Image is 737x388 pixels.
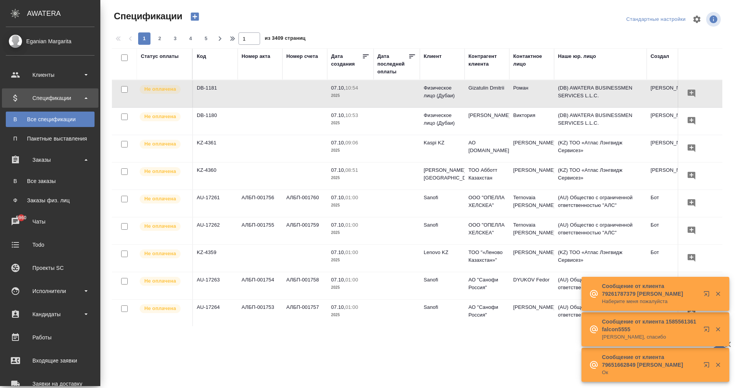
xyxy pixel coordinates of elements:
[6,239,95,251] div: Todo
[345,140,358,146] p: 09:06
[331,222,345,228] p: 07.10,
[242,53,270,60] div: Номер акта
[331,229,370,237] p: 2025
[197,53,206,60] div: Код
[331,202,370,209] p: 2025
[468,303,505,319] p: АО "Санофи Россия"
[193,108,238,135] td: DB-1180
[6,112,95,127] a: ВВсе спецификации
[554,245,647,272] td: (KZ) ТОО «Атлас Лэнгвидж Сервисез»
[424,112,461,127] p: Физическое лицо (Дубаи)
[331,167,345,173] p: 07.10,
[602,318,698,333] p: Сообщение от клиента 1585561361 falcon5555
[424,276,461,284] p: Sanofi
[647,245,691,272] td: Бот
[602,282,698,298] p: Сообщение от клиента 79261787379 [PERSON_NAME]
[345,167,358,173] p: 08:51
[6,37,95,46] div: Eganian Margarita
[509,245,554,272] td: [PERSON_NAME]
[424,221,461,229] p: Sanofi
[424,53,441,60] div: Клиент
[331,119,370,127] p: 2025
[6,193,95,208] a: ФЗаказы физ. лиц
[282,217,327,244] td: АЛБП-001759
[200,32,212,45] button: 5
[377,53,408,76] div: Дата последней оплаты
[331,256,370,264] p: 2025
[468,53,505,68] div: Контрагент клиента
[331,304,345,310] p: 07.10,
[554,300,647,327] td: (AU) Общество с ограниченной ответственностью "АЛС"
[424,139,461,147] p: Kaspi KZ
[144,85,176,93] p: Не оплачена
[468,139,505,154] p: АО [DOMAIN_NAME]
[10,135,91,142] div: Пакетные выставления
[11,214,31,222] span: 5960
[647,272,691,299] td: Бот
[345,195,358,200] p: 01:00
[554,108,647,135] td: (DB) AWATERA BUSINESSMEN SERVICES L.L.C.
[331,277,345,283] p: 07.10,
[10,197,91,204] div: Заказы физ. лиц
[558,53,596,60] div: Наше юр. лицо
[468,112,505,119] p: [PERSON_NAME]
[238,190,282,217] td: АЛБП-001756
[286,53,318,60] div: Номер счета
[184,32,197,45] button: 4
[706,12,722,27] span: Посмотреть информацию
[112,10,183,22] span: Спецификации
[602,298,698,305] p: Наберите меня пожалуйста
[331,195,345,200] p: 07.10,
[424,166,461,182] p: [PERSON_NAME] [GEOGRAPHIC_DATA]
[144,277,176,285] p: Не оплачена
[647,108,691,135] td: [PERSON_NAME]
[688,10,706,29] span: Настроить таблицу
[651,53,669,60] div: Создал
[184,35,197,42] span: 4
[2,258,98,278] a: Проекты SC
[647,190,691,217] td: Бот
[468,249,505,264] p: ТОО "«Леново Казахстан»"
[193,217,238,244] td: AU-17262
[468,84,505,92] p: Gizatulin Dmitrii
[509,190,554,217] td: Ternovaia [PERSON_NAME]
[331,140,345,146] p: 07.10,
[699,322,717,340] button: Открыть в новой вкладке
[424,303,461,311] p: Sanofi
[331,53,362,68] div: Дата создания
[509,217,554,244] td: Ternovaia [PERSON_NAME]
[509,80,554,107] td: Роман
[509,272,554,299] td: DYUKOV Fedor
[710,361,726,368] button: Закрыть
[144,222,176,230] p: Не оплачена
[144,195,176,203] p: Не оплачена
[554,190,647,217] td: (AU) Общество с ограниченной ответственностью "АЛС"
[144,250,176,258] p: Не оплачена
[200,35,212,42] span: 5
[10,115,91,123] div: Все спецификации
[468,166,505,182] p: ТОО Абботт Казахстан
[193,300,238,327] td: AU-17264
[345,85,358,91] p: 10:54
[554,135,647,162] td: (KZ) ТОО «Атлас Лэнгвидж Сервисез»
[331,311,370,319] p: 2025
[331,85,345,91] p: 07.10,
[6,92,95,104] div: Спецификации
[193,245,238,272] td: KZ-4359
[6,332,95,343] div: Работы
[513,53,550,68] div: Контактное лицо
[345,222,358,228] p: 01:00
[282,300,327,327] td: АЛБП-001757
[554,217,647,244] td: (AU) Общество с ограниченной ответственностью "АЛС"
[345,304,358,310] p: 01:00
[331,112,345,118] p: 07.10,
[193,190,238,217] td: AU-17261
[331,147,370,154] p: 2025
[647,135,691,162] td: [PERSON_NAME]
[699,286,717,305] button: Открыть в новой вкладке
[282,190,327,217] td: АЛБП-001760
[186,10,204,23] button: Создать
[624,14,688,25] div: split button
[710,290,726,297] button: Закрыть
[602,369,698,376] p: Ок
